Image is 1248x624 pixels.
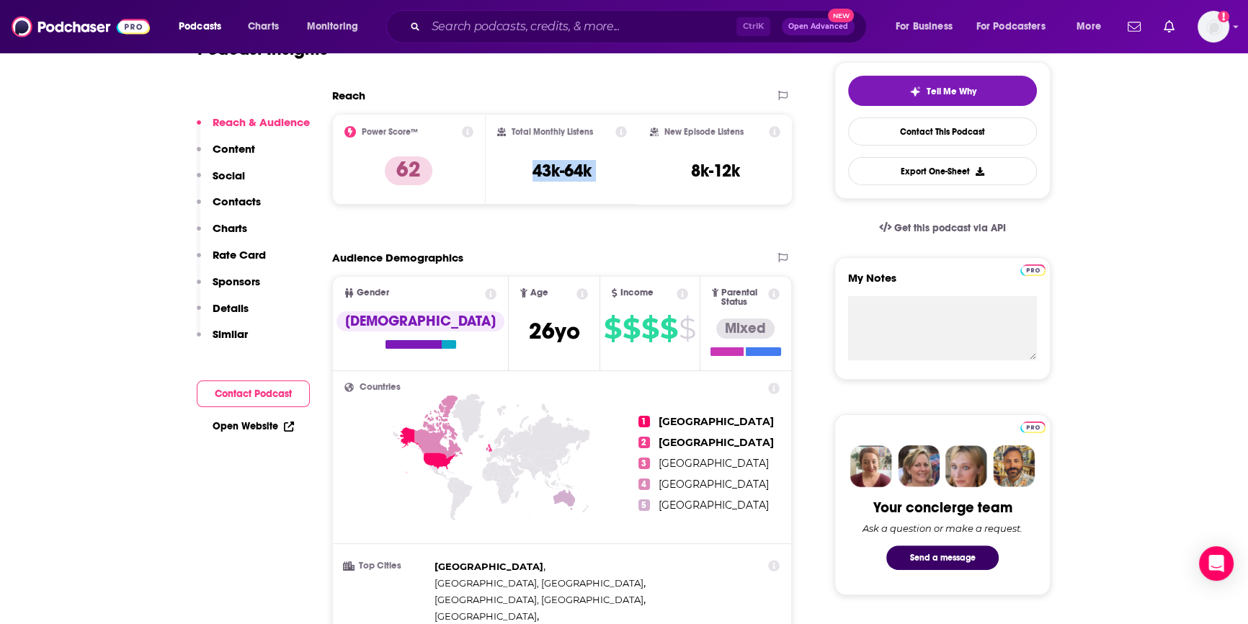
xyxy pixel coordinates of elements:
span: Ctrl K [736,17,770,36]
span: Get this podcast via API [894,222,1006,234]
span: Gender [357,288,389,298]
h2: Total Monthly Listens [512,127,593,137]
img: Jon Profile [993,445,1035,487]
svg: Add a profile image [1218,11,1229,22]
p: Social [213,169,245,182]
span: , [434,558,545,575]
span: Parental Status [721,288,765,307]
span: 1 [638,416,650,427]
h3: 8k-12k [691,160,740,182]
span: Income [620,288,654,298]
span: 5 [638,499,650,511]
button: open menu [169,15,240,38]
span: [GEOGRAPHIC_DATA] [659,478,769,491]
a: Pro website [1020,262,1046,276]
span: Tell Me Why [927,86,976,97]
span: Monitoring [307,17,358,37]
button: Contacts [197,195,261,221]
button: open menu [297,15,377,38]
a: Open Website [213,420,294,432]
img: Jules Profile [945,445,987,487]
button: Export One-Sheet [848,157,1037,185]
button: Open AdvancedNew [782,18,855,35]
input: Search podcasts, credits, & more... [426,15,736,38]
img: Podchaser Pro [1020,422,1046,433]
button: Sponsors [197,275,260,301]
div: Search podcasts, credits, & more... [400,10,881,43]
span: Podcasts [179,17,221,37]
img: User Profile [1198,11,1229,43]
p: Details [213,301,249,315]
p: Sponsors [213,275,260,288]
span: $ [641,317,659,340]
span: Open Advanced [788,23,848,30]
button: tell me why sparkleTell Me Why [848,76,1037,106]
div: Your concierge team [873,499,1012,517]
p: Content [213,142,255,156]
h2: Reach [332,89,365,102]
span: New [828,9,854,22]
h3: 43k-64k [532,160,592,182]
a: Contact This Podcast [848,117,1037,146]
div: Mixed [716,318,775,339]
span: [GEOGRAPHIC_DATA] [659,457,769,470]
span: Logged in as BenLaurro [1198,11,1229,43]
h2: New Episode Listens [664,127,744,137]
span: More [1077,17,1101,37]
span: [GEOGRAPHIC_DATA] [659,415,774,428]
span: $ [679,317,695,340]
span: For Business [896,17,953,37]
span: [GEOGRAPHIC_DATA], [GEOGRAPHIC_DATA] [434,594,643,605]
span: 4 [638,478,650,490]
img: tell me why sparkle [909,86,921,97]
span: $ [604,317,621,340]
div: Ask a question or make a request. [863,522,1022,534]
p: Charts [213,221,247,235]
span: $ [660,317,677,340]
img: Podchaser - Follow, Share and Rate Podcasts [12,13,150,40]
div: Open Intercom Messenger [1199,546,1234,581]
img: Barbara Profile [898,445,940,487]
span: 2 [638,437,650,448]
span: [GEOGRAPHIC_DATA] [659,436,774,449]
span: [GEOGRAPHIC_DATA], [GEOGRAPHIC_DATA] [434,577,643,589]
a: Charts [239,15,288,38]
p: Rate Card [213,248,266,262]
span: , [434,592,646,608]
button: Social [197,169,245,195]
span: Charts [248,17,279,37]
span: Countries [360,383,401,392]
span: [GEOGRAPHIC_DATA] [434,610,537,622]
button: open menu [967,15,1066,38]
img: Sydney Profile [850,445,892,487]
p: Similar [213,327,248,341]
span: $ [623,317,640,340]
button: Rate Card [197,248,266,275]
button: Content [197,142,255,169]
a: Get this podcast via API [868,210,1017,246]
button: Contact Podcast [197,380,310,407]
p: Reach & Audience [213,115,310,129]
h3: Top Cities [344,561,429,571]
a: Show notifications dropdown [1158,14,1180,39]
span: [GEOGRAPHIC_DATA] [434,561,543,572]
button: open menu [1066,15,1119,38]
div: [DEMOGRAPHIC_DATA] [336,311,504,331]
a: Pro website [1020,419,1046,433]
p: Contacts [213,195,261,208]
a: Show notifications dropdown [1122,14,1146,39]
button: Show profile menu [1198,11,1229,43]
button: Charts [197,221,247,248]
img: Podchaser Pro [1020,264,1046,276]
button: Similar [197,327,248,354]
button: Details [197,301,249,328]
span: 26 yo [529,317,580,345]
span: [GEOGRAPHIC_DATA] [659,499,769,512]
button: Send a message [886,545,999,570]
span: Age [530,288,548,298]
h2: Power Score™ [362,127,418,137]
p: 62 [385,156,432,185]
h2: Audience Demographics [332,251,463,264]
span: 3 [638,458,650,469]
